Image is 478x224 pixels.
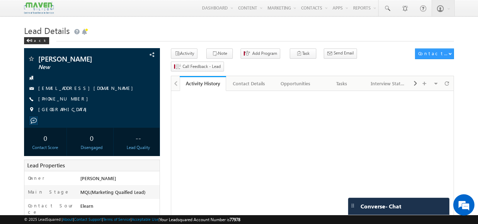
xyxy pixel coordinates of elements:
a: Tasks [319,76,365,91]
div: Tasks [324,79,359,88]
div: 0 [72,131,111,144]
img: Custom Logo [24,2,54,14]
span: New [38,64,122,71]
div: Opportunities [278,79,312,88]
a: Acceptable Use [132,217,159,222]
button: Activity [171,48,197,59]
a: Contact Details [226,76,272,91]
a: Contact Support [74,217,102,222]
span: Call Feedback - Lead [183,63,221,70]
button: Note [206,48,233,59]
div: Interview Status [371,79,405,88]
span: [PERSON_NAME] [38,55,122,62]
a: Opportunities [272,76,319,91]
label: Owner [28,175,45,181]
a: [EMAIL_ADDRESS][DOMAIN_NAME] [38,85,137,91]
div: Contact Score [26,144,65,151]
label: Main Stage [28,189,70,195]
a: About [63,217,73,222]
span: Send Email [334,50,354,56]
span: [PERSON_NAME] [80,175,116,181]
div: Disengaged [72,144,111,151]
a: Terms of Service [103,217,131,222]
span: Your Leadsquared Account Number is [160,217,240,222]
button: Add Program [241,48,280,59]
span: Converse - Chat [361,203,401,209]
a: Activity History [180,76,226,91]
div: 0 [26,131,65,144]
span: Lead Properties [27,162,65,169]
span: 77978 [230,217,240,222]
button: Send Email [324,48,357,59]
button: Task [290,48,316,59]
button: Call Feedback - Lead [171,62,224,72]
div: Activity History [185,80,221,87]
div: Lead Quality [119,144,158,151]
div: Back [24,37,49,44]
a: Interview Status [365,76,411,91]
span: Lead Details [24,25,70,36]
a: Back [24,37,53,43]
div: Elearn [79,202,160,212]
img: carter-drag [350,203,356,208]
div: Contact Actions [418,50,448,57]
button: Contact Actions [415,48,454,59]
span: [PHONE_NUMBER] [38,96,92,103]
span: © 2025 LeadSquared | | | | | [24,216,240,223]
div: -- [119,131,158,144]
span: [GEOGRAPHIC_DATA] [38,106,90,113]
div: MQL(Marketing Quaified Lead) [79,189,160,199]
label: Contact Source [28,202,74,215]
span: Add Program [252,50,277,57]
div: Contact Details [232,79,266,88]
